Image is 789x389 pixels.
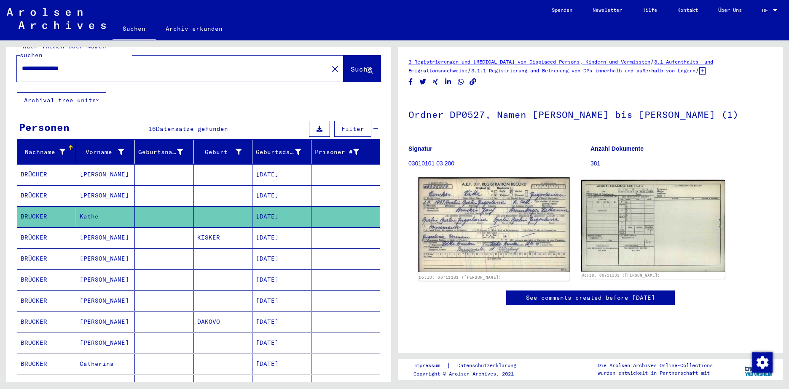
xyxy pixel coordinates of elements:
p: Copyright © Arolsen Archives, 2021 [413,370,526,378]
img: 001.jpg [418,177,569,272]
mat-cell: BRÜCHER [17,164,76,185]
div: Personen [19,120,70,135]
mat-header-cell: Prisoner # [311,140,380,164]
mat-cell: Catherina [76,354,135,374]
p: 381 [590,159,772,168]
mat-icon: close [330,64,340,74]
mat-cell: [PERSON_NAME] [76,227,135,248]
mat-cell: [PERSON_NAME] [76,312,135,332]
span: / [650,58,654,65]
a: Archiv erkunden [156,19,233,39]
mat-cell: BRUCKER [17,312,76,332]
mat-cell: BRUCKER [17,333,76,353]
mat-cell: [DATE] [252,185,311,206]
mat-cell: [DATE] [252,333,311,353]
button: Clear [327,60,344,77]
a: See comments created before [DATE] [526,293,655,302]
p: Die Arolsen Archives Online-Collections [598,362,713,369]
img: Zustimmung ändern [752,352,773,373]
span: DE [762,8,771,13]
div: Nachname [21,148,65,157]
button: Archival tree units [17,92,106,108]
mat-cell: [DATE] [252,290,311,311]
button: Suche [344,56,381,82]
div: Nachname [21,145,76,159]
mat-header-cell: Geburtsdatum [252,140,311,164]
a: DocID: 66711181 ([PERSON_NAME]) [582,273,660,277]
button: Filter [334,121,371,137]
p: wurden entwickelt in Partnerschaft mit [598,369,713,377]
mat-cell: BRÜCKER [17,269,76,290]
img: Arolsen_neg.svg [7,8,106,29]
div: Geburtsname [138,148,183,157]
a: 03010101 03 200 [408,160,454,167]
mat-cell: [PERSON_NAME] [76,290,135,311]
mat-cell: [DATE] [252,227,311,248]
b: Anzahl Dokumente [590,145,644,152]
img: 002.jpg [581,180,725,272]
a: Impressum [413,361,447,370]
a: 3.1.1 Registrierung und Betreuung von DPs innerhalb und außerhalb von Lagern [471,67,695,74]
div: Vorname [80,148,124,157]
div: Geburtsdatum [256,145,311,159]
mat-cell: BRÜCKER [17,185,76,206]
mat-cell: [PERSON_NAME] [76,164,135,185]
div: Geburtsname [138,145,193,159]
div: Geburtsdatum [256,148,301,157]
a: 3 Registrierungen und [MEDICAL_DATA] von Displaced Persons, Kindern und Vermissten [408,59,650,65]
mat-header-cell: Geburt‏ [194,140,253,164]
mat-cell: [DATE] [252,312,311,332]
span: / [695,67,699,74]
b: Signatur [408,145,432,152]
mat-cell: [DATE] [252,248,311,269]
mat-cell: BRUCKER [17,206,76,227]
mat-cell: Kathe [76,206,135,227]
mat-cell: DAKOVO [194,312,253,332]
div: Prisoner # [315,148,360,157]
mat-header-cell: Nachname [17,140,76,164]
button: Share on Twitter [419,77,427,87]
button: Share on Xing [431,77,440,87]
mat-cell: [PERSON_NAME] [76,248,135,269]
mat-cell: BRÜCKER [17,290,76,311]
mat-cell: [PERSON_NAME] [76,269,135,290]
mat-header-cell: Vorname [76,140,135,164]
div: Geburt‏ [197,148,242,157]
div: Geburt‏ [197,145,252,159]
span: Datensätze gefunden [156,125,228,133]
div: Vorname [80,145,135,159]
span: 16 [148,125,156,133]
mat-cell: [PERSON_NAME] [76,185,135,206]
mat-cell: BRÜCKER [17,227,76,248]
div: Prisoner # [315,145,370,159]
span: / [467,67,471,74]
mat-cell: [DATE] [252,206,311,227]
a: Suchen [113,19,156,40]
h1: Ordner DP0527, Namen [PERSON_NAME] bis [PERSON_NAME] (1) [408,95,772,132]
button: Share on Facebook [406,77,415,87]
mat-cell: [DATE] [252,354,311,374]
button: Share on WhatsApp [456,77,465,87]
mat-cell: KISKER [194,227,253,248]
button: Copy link [469,77,478,87]
mat-header-cell: Geburtsname [135,140,194,164]
a: Datenschutzerklärung [451,361,526,370]
mat-cell: [DATE] [252,269,311,290]
div: | [413,361,526,370]
mat-cell: BRÜCKER [17,248,76,269]
span: Suche [351,65,372,73]
a: DocID: 66711181 ([PERSON_NAME]) [419,275,501,280]
button: Share on LinkedIn [444,77,453,87]
mat-cell: BRÜCKER [17,354,76,374]
span: Filter [341,125,364,133]
mat-cell: [DATE] [252,164,311,185]
img: yv_logo.png [743,359,775,380]
mat-cell: [PERSON_NAME] [76,333,135,353]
